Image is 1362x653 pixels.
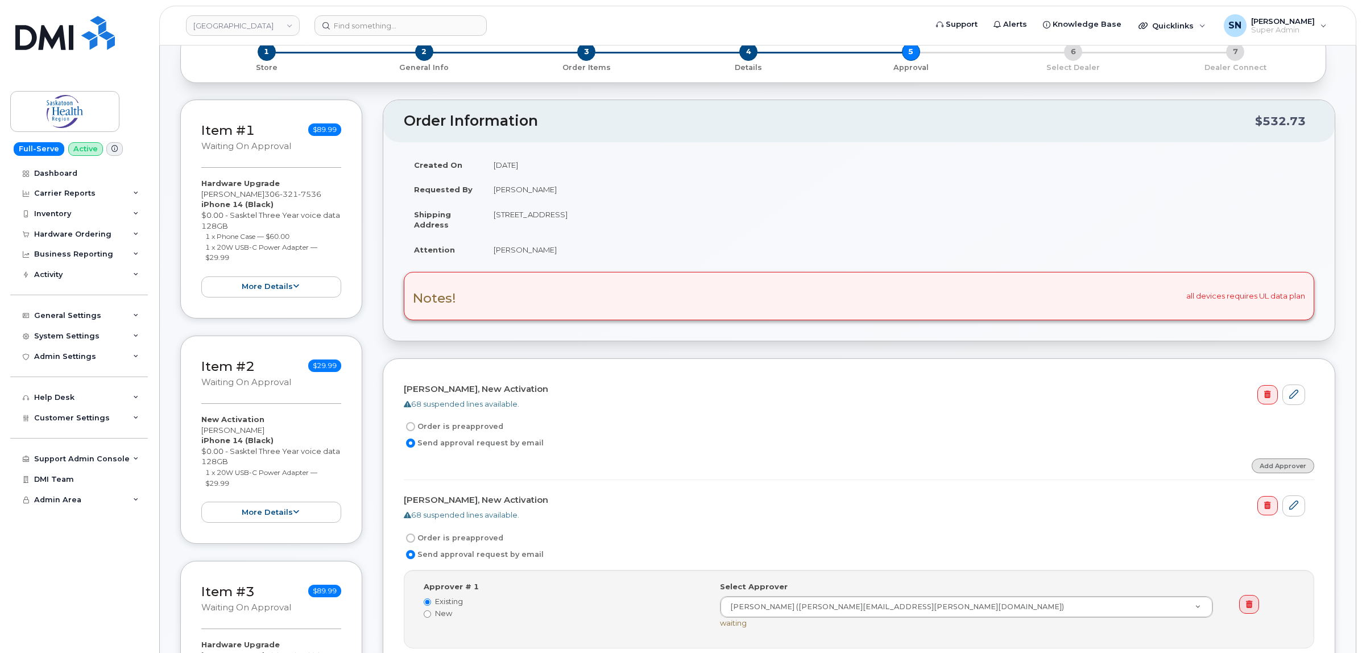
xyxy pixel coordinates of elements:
[404,399,1305,410] div: 68 suspended lines available.
[720,581,788,592] label: Select Approver
[928,13,986,36] a: Support
[190,61,343,73] a: 1 Store
[720,618,747,627] span: waiting
[946,19,978,30] span: Support
[404,495,1305,505] h4: [PERSON_NAME], New Activation
[264,189,321,199] span: 306
[1255,110,1306,132] div: $532.73
[201,436,274,445] strong: iPhone 14 (Black)
[201,276,341,297] button: more details
[424,598,431,606] input: Existing
[406,422,415,431] input: Order is preapproved
[1035,13,1129,36] a: Knowledge Base
[668,61,830,73] a: 4 Details
[201,502,341,523] button: more details
[201,122,255,138] a: Item #1
[404,548,544,561] label: Send approval request by email
[414,245,455,254] strong: Attention
[280,189,298,199] span: 321
[201,200,274,209] strong: iPhone 14 (Black)
[1003,19,1027,30] span: Alerts
[404,113,1255,129] h2: Order Information
[1131,14,1214,37] div: Quicklinks
[406,550,415,559] input: Send approval request by email
[205,232,289,241] small: 1 x Phone Case — $60.00
[308,585,341,597] span: $89.99
[343,61,505,73] a: 2 General Info
[739,43,757,61] span: 4
[201,377,291,387] small: Waiting On Approval
[1313,604,1353,644] iframe: Messenger Launcher
[1252,458,1314,473] a: Add Approver
[194,63,338,73] p: Store
[201,602,291,613] small: Waiting On Approval
[483,237,1314,262] td: [PERSON_NAME]
[1251,26,1315,35] span: Super Admin
[347,63,500,73] p: General Info
[186,15,300,36] a: Saskatoon Health Region
[723,602,1064,612] span: [PERSON_NAME] ([PERSON_NAME][EMAIL_ADDRESS][PERSON_NAME][DOMAIN_NAME])
[577,43,595,61] span: 3
[424,596,703,607] label: Existing
[986,13,1035,36] a: Alerts
[404,510,1305,520] div: 68 suspended lines available.
[406,439,415,448] input: Send approval request by email
[404,436,544,450] label: Send approval request by email
[483,152,1314,177] td: [DATE]
[298,189,321,199] span: 7536
[201,141,291,151] small: Waiting On Approval
[406,534,415,543] input: Order is preapproved
[1228,19,1241,32] span: SN
[424,610,431,618] input: New
[413,291,456,305] h3: Notes!
[258,43,276,61] span: 1
[205,243,317,262] small: 1 x 20W USB-C Power Adapter — $29.99
[308,359,341,372] span: $29.99
[1053,19,1121,30] span: Knowledge Base
[404,272,1314,320] div: all devices requires UL data plan
[1216,14,1335,37] div: Sabrina Nguyen
[201,640,280,649] strong: Hardware Upgrade
[201,584,255,600] a: Item #3
[314,15,487,36] input: Find something...
[415,43,433,61] span: 2
[404,385,1305,394] h4: [PERSON_NAME], New Activation
[404,420,503,433] label: Order is preapproved
[201,179,280,188] strong: Hardware Upgrade
[308,123,341,136] span: $89.99
[205,468,317,487] small: 1 x 20W USB-C Power Adapter — $29.99
[1152,21,1194,30] span: Quicklinks
[483,177,1314,202] td: [PERSON_NAME]
[424,608,703,619] label: New
[414,210,451,230] strong: Shipping Address
[404,531,503,545] label: Order is preapproved
[483,202,1314,237] td: [STREET_ADDRESS]
[201,414,341,523] div: [PERSON_NAME] $0.00 - Sasktel Three Year voice data 128GB
[414,160,462,170] strong: Created On
[510,63,663,73] p: Order Items
[1251,16,1315,26] span: [PERSON_NAME]
[201,178,341,297] div: [PERSON_NAME] $0.00 - Sasktel Three Year voice data 128GB
[201,415,264,424] strong: New Activation
[721,597,1212,617] a: [PERSON_NAME] ([PERSON_NAME][EMAIL_ADDRESS][PERSON_NAME][DOMAIN_NAME])
[414,185,473,194] strong: Requested By
[201,358,255,374] a: Item #2
[672,63,825,73] p: Details
[506,61,668,73] a: 3 Order Items
[424,581,479,592] label: Approver # 1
